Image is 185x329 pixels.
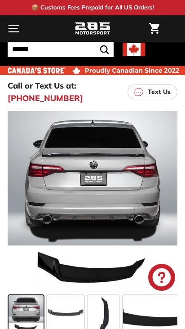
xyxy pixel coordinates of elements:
[148,87,171,97] p: Text Us
[75,21,110,36] img: Logo_285_Motorsport_areodynamics_components
[8,42,114,57] input: Search
[31,3,154,12] p: 📦 Customs Fees Prepaid for All US Orders!
[128,84,177,99] a: Text Us
[8,92,83,104] a: [PHONE_NUMBER]
[145,16,164,41] a: Cart
[8,80,76,92] p: Call or Text Us at:
[145,264,178,293] inbox-online-store-chat: Shopify online store chat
